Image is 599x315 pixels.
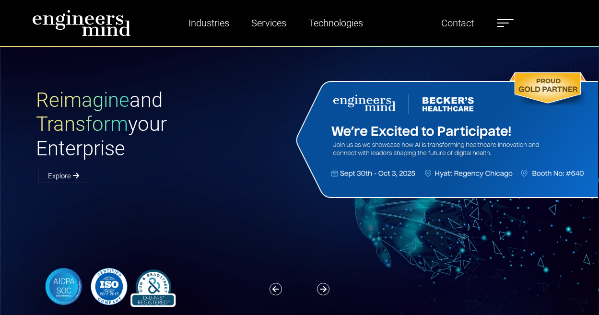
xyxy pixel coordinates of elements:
[437,12,478,34] a: Contact
[38,169,89,183] a: Explore
[185,12,233,34] a: Industries
[38,88,300,161] h1: and your Enterprise
[38,112,130,136] span: Transform
[38,266,180,306] img: banner-logo
[32,10,131,36] img: logo
[247,12,290,34] a: Services
[38,88,131,112] span: Reimagine
[293,70,599,200] img: Website Banner
[305,12,367,34] a: Technologies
